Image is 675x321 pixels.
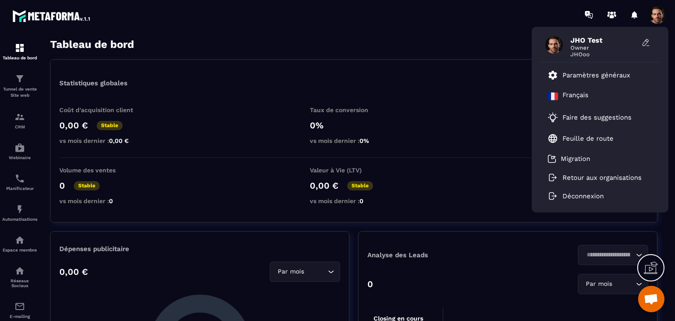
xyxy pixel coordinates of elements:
[306,267,326,277] input: Search for option
[310,180,338,191] p: 0,00 €
[2,105,37,136] a: formationformationCRM
[276,267,306,277] span: Par mois
[2,186,37,191] p: Planificateur
[59,120,88,131] p: 0,00 €
[548,133,613,144] a: Feuille de route
[2,155,37,160] p: Webinaire
[12,8,91,24] img: logo
[2,248,37,252] p: Espace membre
[548,112,642,123] a: Faire des suggestions
[562,174,642,182] p: Retour aux organisations
[59,266,88,277] p: 0,00 €
[2,228,37,259] a: automationsautomationsEspace membre
[97,121,123,130] p: Stable
[310,197,398,204] p: vs mois dernier :
[59,197,147,204] p: vs mois dernier :
[15,73,25,84] img: formation
[59,167,147,174] p: Volume des ventes
[638,286,664,312] div: Mở cuộc trò chuyện
[2,314,37,319] p: E-mailing
[59,137,147,144] p: vs mois dernier :
[15,173,25,184] img: scheduler
[584,250,634,260] input: Search for option
[15,266,25,276] img: social-network
[310,120,398,131] p: 0%
[548,174,642,182] a: Retour aux organisations
[74,181,100,190] p: Stable
[59,180,65,191] p: 0
[310,106,398,113] p: Taux de conversion
[584,279,614,289] span: Par mois
[562,192,604,200] p: Déconnexion
[2,36,37,67] a: formationformationTableau de bord
[561,155,590,163] p: Migration
[15,204,25,215] img: automations
[2,217,37,222] p: Automatisations
[570,51,636,58] span: JHOoo
[570,36,636,44] span: JHO Test
[578,245,648,265] div: Search for option
[15,301,25,312] img: email
[2,259,37,295] a: social-networksocial-networkRéseaux Sociaux
[59,245,340,253] p: Dépenses publicitaire
[347,181,373,190] p: Stable
[310,167,398,174] p: Valeur à Vie (LTV)
[562,71,630,79] p: Paramètres généraux
[59,79,127,87] p: Statistiques globales
[562,113,631,121] p: Faire des suggestions
[367,251,508,259] p: Analyse des Leads
[2,136,37,167] a: automationsautomationsWebinaire
[2,167,37,197] a: schedulerschedulerPlanificateur
[578,274,648,294] div: Search for option
[15,142,25,153] img: automations
[15,112,25,122] img: formation
[109,137,129,144] span: 0,00 €
[562,135,613,142] p: Feuille de route
[548,154,590,163] a: Migration
[614,279,634,289] input: Search for option
[570,44,636,51] span: Owner
[548,70,630,80] a: Paramètres généraux
[2,86,37,98] p: Tunnel de vente Site web
[359,197,363,204] span: 0
[2,55,37,60] p: Tableau de bord
[2,197,37,228] a: automationsautomationsAutomatisations
[2,124,37,129] p: CRM
[50,38,134,51] h3: Tableau de bord
[562,91,588,102] p: Français
[2,278,37,288] p: Réseaux Sociaux
[2,67,37,105] a: formationformationTunnel de vente Site web
[59,106,147,113] p: Coût d'acquisition client
[15,43,25,53] img: formation
[270,262,340,282] div: Search for option
[109,197,113,204] span: 0
[15,235,25,245] img: automations
[310,137,398,144] p: vs mois dernier :
[367,279,373,289] p: 0
[359,137,369,144] span: 0%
